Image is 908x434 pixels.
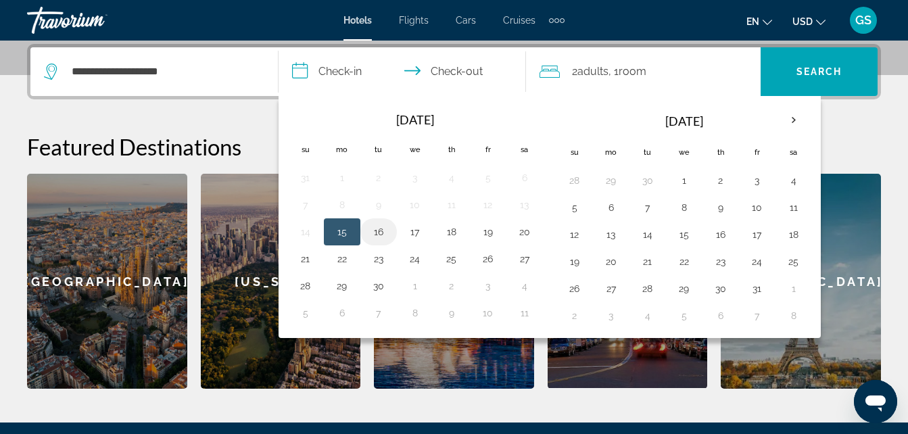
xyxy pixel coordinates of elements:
button: Day 28 [295,276,316,295]
span: 2 [572,62,608,81]
button: Day 28 [564,171,586,190]
div: Search widget [30,47,878,96]
button: Day 8 [673,198,695,217]
th: [DATE] [593,105,775,137]
span: GS [855,14,871,27]
button: Day 27 [514,249,535,268]
button: Day 23 [368,249,389,268]
span: , 1 [608,62,646,81]
button: Day 20 [514,222,535,241]
button: Day 14 [295,222,316,241]
button: Day 30 [710,279,732,298]
button: Extra navigation items [549,9,565,31]
button: Day 19 [564,252,586,271]
button: Day 13 [600,225,622,244]
button: Day 29 [600,171,622,190]
button: Day 6 [600,198,622,217]
button: Day 3 [404,168,426,187]
span: Adults [577,65,608,78]
button: Day 20 [600,252,622,271]
span: Room [619,65,646,78]
button: Day 5 [564,198,586,217]
button: Day 4 [783,171,805,190]
button: Day 6 [514,168,535,187]
a: Flights [399,15,429,26]
span: en [746,16,759,27]
button: Day 1 [404,276,426,295]
button: Day 1 [331,168,353,187]
button: Day 26 [477,249,499,268]
button: Day 4 [441,168,462,187]
button: Day 3 [746,171,768,190]
th: [DATE] [324,105,506,135]
button: Day 6 [710,306,732,325]
button: Day 7 [368,304,389,322]
a: Travorium [27,3,162,38]
button: Day 4 [637,306,659,325]
button: Day 3 [477,276,499,295]
span: Cruises [503,15,535,26]
button: Day 7 [295,195,316,214]
button: Day 24 [404,249,426,268]
button: Day 12 [564,225,586,244]
button: Day 11 [514,304,535,322]
button: Day 11 [783,198,805,217]
button: Day 10 [404,195,426,214]
button: Day 31 [746,279,768,298]
span: Search [796,66,842,77]
button: Day 25 [783,252,805,271]
button: Day 2 [564,306,586,325]
button: Day 7 [637,198,659,217]
button: Day 16 [710,225,732,244]
button: Day 24 [746,252,768,271]
button: Day 6 [331,304,353,322]
button: Day 8 [331,195,353,214]
button: Day 8 [783,306,805,325]
iframe: Button to launch messaging window [854,380,897,423]
button: Day 7 [746,306,768,325]
button: Day 21 [295,249,316,268]
button: Day 4 [514,276,535,295]
button: Day 14 [637,225,659,244]
button: Day 1 [783,279,805,298]
button: Day 23 [710,252,732,271]
button: Day 30 [368,276,389,295]
button: Day 17 [746,225,768,244]
button: Day 1 [673,171,695,190]
span: Cars [456,15,476,26]
button: Day 5 [477,168,499,187]
button: Day 3 [600,306,622,325]
button: Day 30 [637,171,659,190]
button: Day 2 [368,168,389,187]
a: [GEOGRAPHIC_DATA] [27,174,187,389]
button: Day 15 [331,222,353,241]
button: Day 17 [404,222,426,241]
button: Day 28 [637,279,659,298]
button: Day 11 [441,195,462,214]
a: Hotels [343,15,372,26]
button: Day 13 [514,195,535,214]
a: [US_STATE] [201,174,361,389]
button: Day 22 [673,252,695,271]
button: Day 29 [331,276,353,295]
button: Next month [775,105,812,136]
button: Day 27 [600,279,622,298]
button: Day 31 [295,168,316,187]
button: Day 21 [637,252,659,271]
button: Day 2 [710,171,732,190]
button: Day 29 [673,279,695,298]
button: Day 12 [477,195,499,214]
button: Day 26 [564,279,586,298]
button: Day 25 [441,249,462,268]
button: Day 18 [441,222,462,241]
button: Day 5 [295,304,316,322]
button: Day 19 [477,222,499,241]
button: Day 16 [368,222,389,241]
button: Day 18 [783,225,805,244]
h2: Featured Destinations [27,133,881,160]
button: Day 10 [477,304,499,322]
